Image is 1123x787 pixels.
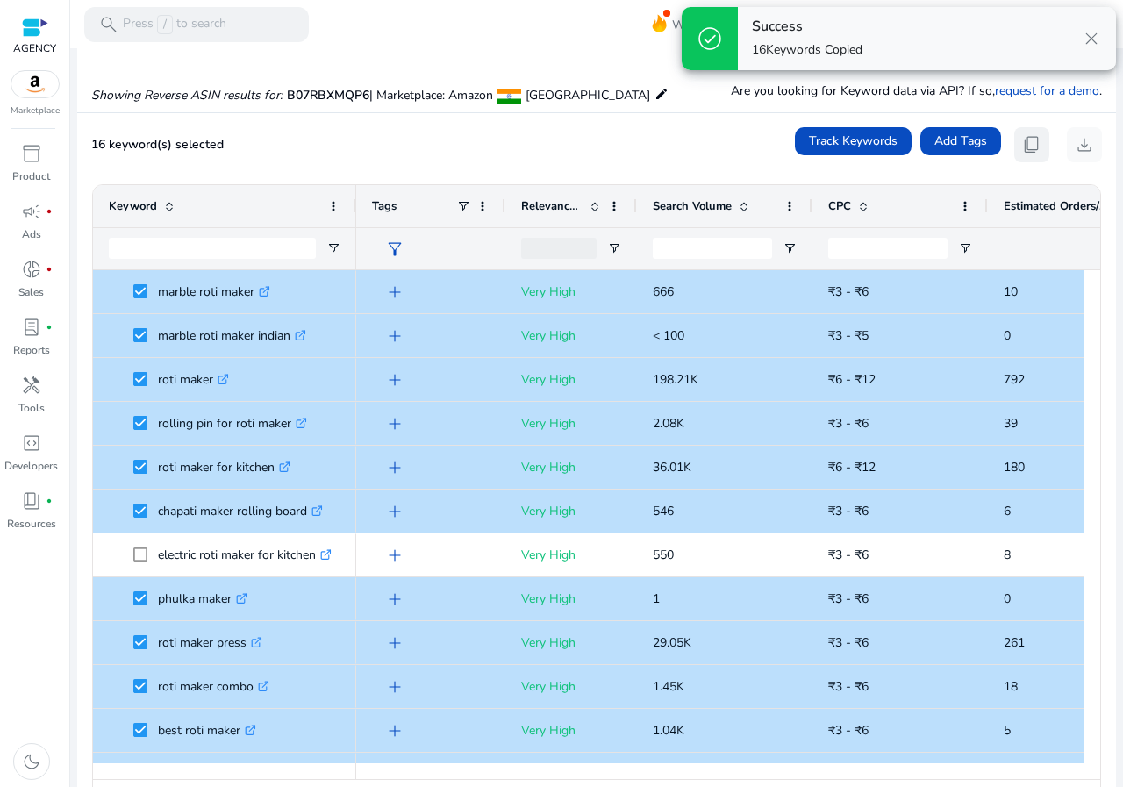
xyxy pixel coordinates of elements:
[995,82,1099,99] a: request for a demo
[21,490,42,512] span: book_4
[1014,127,1049,162] button: content_copy
[521,493,621,529] p: Very High
[384,633,405,654] span: add
[653,590,660,607] span: 1
[521,669,621,705] p: Very High
[158,669,269,705] p: roti maker combo
[521,581,621,617] p: Very High
[13,40,56,56] p: AGENCY
[653,415,684,432] span: 2.08K
[958,241,972,255] button: Open Filter Menu
[752,41,862,59] p: Keywords Copied
[384,326,405,347] span: add
[22,226,41,242] p: Ads
[123,15,226,34] p: Press to search
[521,274,621,310] p: Very High
[526,87,650,104] span: [GEOGRAPHIC_DATA]
[384,239,405,260] span: filter_alt
[384,369,405,390] span: add
[653,503,674,519] span: 546
[653,459,691,476] span: 36.01K
[109,198,157,214] span: Keyword
[653,634,691,651] span: 29.05K
[521,198,583,214] span: Relevance Score
[372,198,397,214] span: Tags
[158,625,262,661] p: roti maker press
[12,168,50,184] p: Product
[18,284,44,300] p: Sales
[521,449,621,485] p: Very High
[828,547,869,563] span: ₹3 - ₹6
[109,238,316,259] input: Keyword Filter Input
[158,493,323,529] p: chapati maker rolling board
[653,327,684,344] span: < 100
[653,283,674,300] span: 666
[21,143,42,164] span: inventory_2
[46,266,53,273] span: fiber_manual_record
[653,547,674,563] span: 550
[809,132,898,150] span: Track Keywords
[326,241,340,255] button: Open Filter Menu
[1004,722,1011,739] span: 5
[369,87,493,104] span: | Marketplace: Amazon
[521,318,621,354] p: Very High
[653,722,684,739] span: 1.04K
[828,722,869,739] span: ₹3 - ₹6
[384,720,405,741] span: add
[521,712,621,748] p: Very High
[157,15,173,34] span: /
[521,625,621,661] p: Very High
[828,459,876,476] span: ₹6 - ₹12
[752,18,862,35] h4: Success
[21,433,42,454] span: code_blocks
[11,71,59,97] img: amazon.svg
[1067,127,1102,162] button: download
[158,405,307,441] p: rolling pin for roti maker
[4,458,58,474] p: Developers
[828,590,869,607] span: ₹3 - ₹6
[653,198,732,214] span: Search Volume
[21,751,42,772] span: dark_mode
[795,127,912,155] button: Track Keywords
[7,516,56,532] p: Resources
[46,324,53,331] span: fiber_manual_record
[158,537,332,573] p: electric roti maker for kitchen
[828,415,869,432] span: ₹3 - ₹6
[1081,28,1102,49] span: close
[384,501,405,522] span: add
[653,678,684,695] span: 1.45K
[384,589,405,610] span: add
[384,457,405,478] span: add
[828,327,869,344] span: ₹3 - ₹5
[21,259,42,280] span: donut_small
[91,87,283,104] i: Showing Reverse ASIN results for:
[521,405,621,441] p: Very High
[696,25,724,53] span: check_circle
[828,503,869,519] span: ₹3 - ₹6
[1004,415,1018,432] span: 39
[653,371,698,388] span: 198.21K
[934,132,987,150] span: Add Tags
[18,400,45,416] p: Tools
[1004,283,1018,300] span: 10
[384,545,405,566] span: add
[287,87,369,104] span: B07RBXMQP6
[1021,134,1042,155] span: content_copy
[98,14,119,35] span: search
[1004,503,1011,519] span: 6
[828,634,869,651] span: ₹3 - ₹6
[1004,590,1011,607] span: 0
[783,241,797,255] button: Open Filter Menu
[521,537,621,573] p: Very High
[1004,678,1018,695] span: 18
[828,678,869,695] span: ₹3 - ₹6
[672,10,740,40] span: What's New
[21,201,42,222] span: campaign
[21,375,42,396] span: handyman
[91,136,224,153] span: 16 keyword(s) selected
[752,41,766,58] span: 16
[46,497,53,504] span: fiber_manual_record
[828,198,851,214] span: CPC
[158,274,270,310] p: marble roti maker
[1004,327,1011,344] span: 0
